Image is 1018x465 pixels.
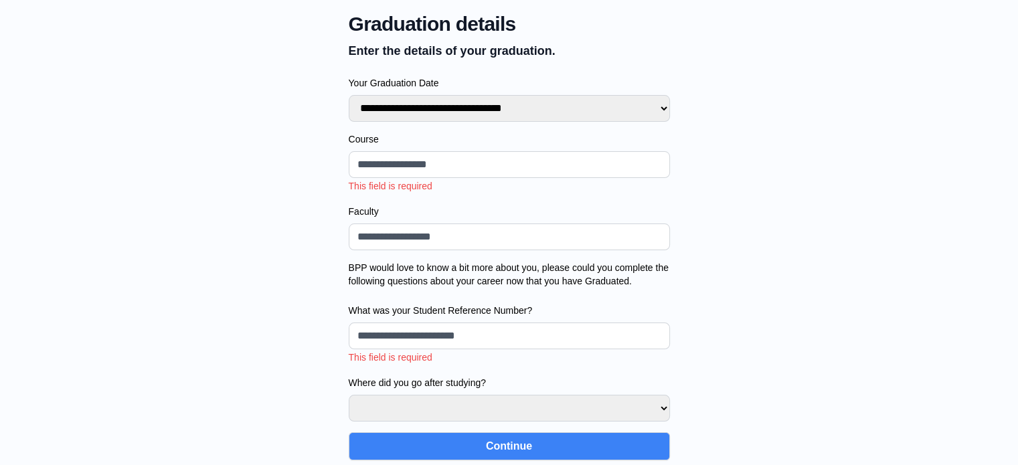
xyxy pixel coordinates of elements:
[349,432,670,460] button: Continue
[349,41,670,60] p: Enter the details of your graduation.
[349,76,670,90] label: Your Graduation Date
[349,261,670,288] label: BPP would love to know a bit more about you, please could you complete the following questions ab...
[349,181,432,191] span: This field is required
[349,12,670,36] span: Graduation details
[349,132,670,146] label: Course
[349,205,670,218] label: Faculty
[349,304,670,317] label: What was your Student Reference Number?
[349,376,670,389] label: Where did you go after studying?
[349,352,432,363] span: This field is required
